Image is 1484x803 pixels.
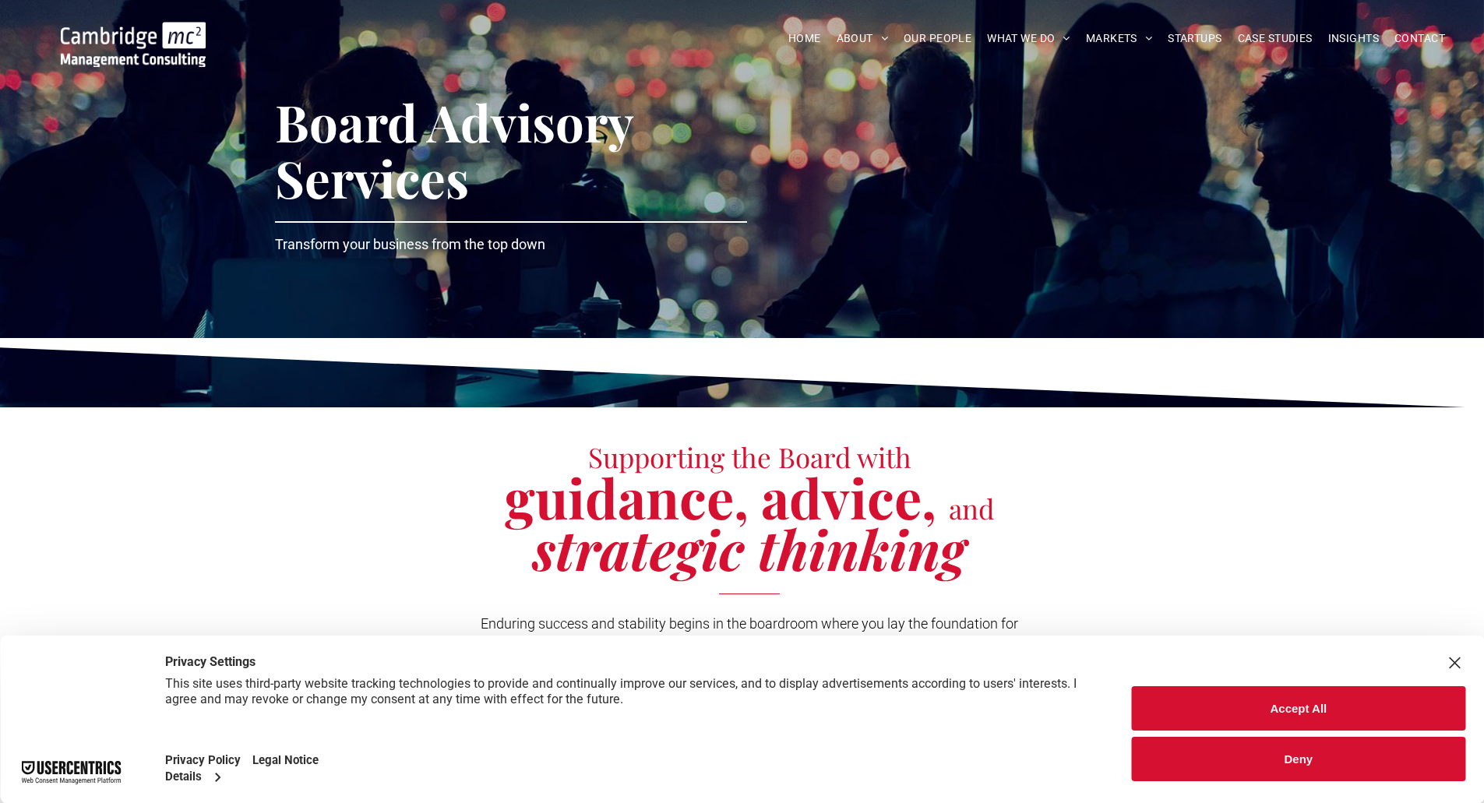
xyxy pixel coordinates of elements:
[781,26,829,51] a: HOME
[275,236,545,252] span: Transform your business from the top down
[949,490,994,527] span: and
[1230,26,1320,51] a: CASE STUDIES
[275,88,633,211] span: Board Advisory Services
[1387,26,1453,51] a: CONTACT
[533,512,966,585] span: strategic thinking
[61,22,206,67] img: Go to Homepage
[505,460,936,534] span: guidance, advice,
[588,438,911,475] span: Supporting the Board with
[61,24,206,41] a: Your Business Transformed | Cambridge Management Consulting
[1320,26,1387,51] a: INSIGHTS
[829,26,897,51] a: ABOUT
[481,615,1018,653] span: Enduring success and stability begins in the boardroom where you lay the foundation for your enti...
[1078,26,1160,51] a: MARKETS
[896,26,979,51] a: OUR PEOPLE
[979,26,1078,51] a: WHAT WE DO
[1160,26,1229,51] a: STARTUPS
